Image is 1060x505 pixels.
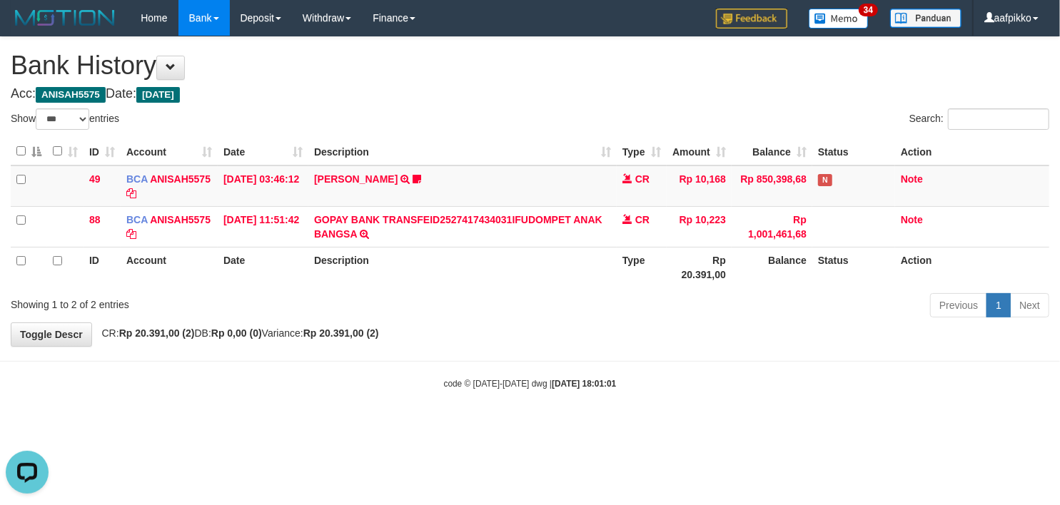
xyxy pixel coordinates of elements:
img: Button%20Memo.svg [809,9,869,29]
span: [DATE] [136,87,180,103]
a: 1 [986,293,1011,317]
label: Search: [909,108,1049,130]
a: Previous [930,293,987,317]
img: panduan.png [890,9,961,28]
a: Copy ANISAH5575 to clipboard [126,188,136,199]
th: Status [812,138,895,165]
th: Account: activate to sort column ascending [121,138,218,165]
strong: Rp 0,00 (0) [211,327,262,339]
span: BCA [126,214,148,225]
span: 49 [89,173,101,185]
strong: Rp 20.391,00 (2) [119,327,195,339]
a: Note [901,173,923,185]
th: Description: activate to sort column ascending [308,138,617,165]
td: [DATE] 03:46:12 [218,165,308,207]
img: Feedback.jpg [716,9,787,29]
th: Account [121,247,218,287]
th: Balance: activate to sort column ascending [732,138,812,165]
label: Show entries [11,108,119,130]
strong: Rp 20.391,00 (2) [303,327,379,339]
th: Date: activate to sort column ascending [218,138,308,165]
img: MOTION_logo.png [11,7,119,29]
button: Open LiveChat chat widget [6,6,49,49]
h4: Acc: Date: [11,87,1049,101]
th: Type [617,247,667,287]
th: Rp 20.391,00 [667,247,732,287]
span: 88 [89,214,101,225]
th: ID: activate to sort column ascending [84,138,121,165]
td: Rp 850,398,68 [732,165,812,207]
span: Has Note [818,174,832,186]
th: : activate to sort column ascending [47,138,84,165]
td: Rp 10,223 [667,206,732,247]
input: Search: [948,108,1049,130]
span: CR [635,173,650,185]
th: Type: activate to sort column ascending [617,138,667,165]
th: : activate to sort column descending [11,138,47,165]
th: Amount: activate to sort column ascending [667,138,732,165]
select: Showentries [36,108,89,130]
th: Balance [732,247,812,287]
span: CR [635,214,650,225]
small: code © [DATE]-[DATE] dwg | [444,379,617,389]
th: Action [895,138,1049,165]
a: Copy ANISAH5575 to clipboard [126,228,136,240]
span: ANISAH5575 [36,87,106,103]
a: Next [1010,293,1049,317]
h1: Bank History [11,51,1049,80]
td: Rp 10,168 [667,165,732,207]
td: Rp 1,001,461,68 [732,206,812,247]
td: [DATE] 11:51:42 [218,206,308,247]
span: 34 [859,4,878,16]
th: Description [308,247,617,287]
div: Showing 1 to 2 of 2 entries [11,292,431,312]
span: CR: DB: Variance: [95,327,379,339]
th: ID [84,247,121,287]
th: Action [895,247,1049,287]
th: Status [812,247,895,287]
a: ANISAH5575 [150,214,211,225]
a: [PERSON_NAME] [314,173,398,185]
a: GOPAY BANK TRANSFEID2527417434031IFUDOMPET ANAK BANGSA [314,214,602,240]
a: ANISAH5575 [150,173,211,185]
th: Date [218,247,308,287]
a: Toggle Descr [11,322,92,347]
strong: [DATE] 18:01:01 [552,379,616,389]
span: BCA [126,173,148,185]
a: Note [901,214,923,225]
